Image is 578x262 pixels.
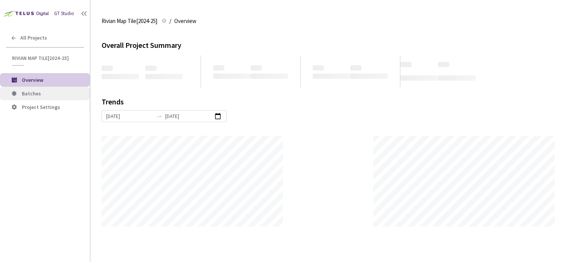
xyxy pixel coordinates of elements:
span: ‌ [102,74,139,79]
span: ‌ [145,66,157,71]
span: ‌ [400,75,438,81]
div: Trends [102,98,556,110]
span: ‌ [213,65,224,70]
span: All Projects [20,35,47,41]
li: / [169,17,171,26]
span: ‌ [400,62,412,67]
span: ‌ [251,74,288,79]
span: ‌ [438,75,476,81]
span: Overview [174,17,196,26]
span: Project Settings [22,104,60,110]
input: Start date [106,112,153,120]
span: ‌ [313,65,324,70]
span: ‌ [350,65,362,70]
span: ‌ [213,74,251,79]
span: ‌ [350,74,388,79]
span: Batches [22,90,41,97]
span: swap-right [156,113,162,119]
span: to [156,113,162,119]
span: Rivian Map Tile[2024-25] [102,17,157,26]
span: ‌ [438,62,449,67]
input: End date [165,112,212,120]
div: GT Studio [54,10,74,17]
span: Overview [22,77,43,83]
span: ‌ [313,74,350,79]
div: Overall Project Summary [102,39,567,51]
span: ‌ [102,66,113,71]
span: ‌ [145,74,183,79]
span: Rivian Map Tile[2024-25] [12,55,79,61]
span: ‌ [251,65,262,70]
